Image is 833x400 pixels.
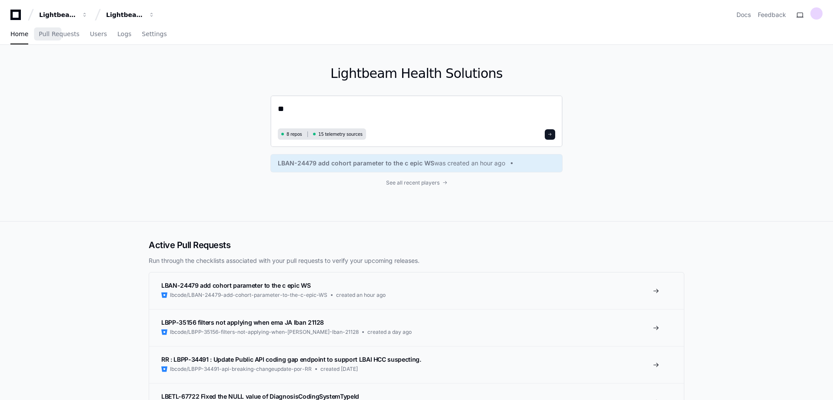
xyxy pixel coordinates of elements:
[36,7,91,23] button: Lightbeam Health
[10,24,28,44] a: Home
[270,179,563,186] a: See all recent players
[10,31,28,37] span: Home
[736,10,751,19] a: Docs
[106,10,143,19] div: Lightbeam Health Solutions
[170,366,312,373] span: lbcode/LBPP-34491-api-breaking-changeupdate-por-RR
[39,31,79,37] span: Pull Requests
[278,159,434,168] span: LBAN-24479 add cohort parameter to the c epic WS
[170,329,359,336] span: lbcode/LBPP-35156-filters-not-applying-when-[PERSON_NAME]-lban-21128
[117,31,131,37] span: Logs
[149,256,684,265] p: Run through the checklists associated with your pull requests to verify your upcoming releases.
[318,131,362,138] span: 15 telemetry sources
[367,329,412,336] span: created a day ago
[161,282,310,289] span: LBAN-24479 add cohort parameter to the c epic WS
[90,31,107,37] span: Users
[320,366,358,373] span: created [DATE]
[39,10,77,19] div: Lightbeam Health
[149,346,684,383] a: RR : LBPP-34491 : Update Public API coding gap endpoint to support LBAI HCC suspecting.lbcode/LBP...
[117,24,131,44] a: Logs
[758,10,786,19] button: Feedback
[149,309,684,346] a: LBPP-35156 filters not applying when ema JA lban 21128lbcode/LBPP-35156-filters-not-applying-when...
[149,272,684,309] a: LBAN-24479 add cohort parameter to the c epic WSlbcode/LBAN-24479-add-cohort-parameter-to-the-c-e...
[161,393,359,400] span: LBETL-67722 Fixed the NULL value of DiagnosisCodingSystemTypeId
[434,159,505,168] span: was created an hour ago
[149,239,684,251] h2: Active Pull Requests
[170,292,327,299] span: lbcode/LBAN-24479-add-cohort-parameter-to-the-c-epic-WS
[386,179,440,186] span: See all recent players
[90,24,107,44] a: Users
[336,292,386,299] span: created an hour ago
[39,24,79,44] a: Pull Requests
[142,31,167,37] span: Settings
[142,24,167,44] a: Settings
[270,66,563,81] h1: Lightbeam Health Solutions
[278,159,555,168] a: LBAN-24479 add cohort parameter to the c epic WSwas created an hour ago
[287,131,302,138] span: 8 repos
[161,356,421,363] span: RR : LBPP-34491 : Update Public API coding gap endpoint to support LBAI HCC suspecting.
[161,319,324,326] span: LBPP-35156 filters not applying when ema JA lban 21128
[103,7,158,23] button: Lightbeam Health Solutions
